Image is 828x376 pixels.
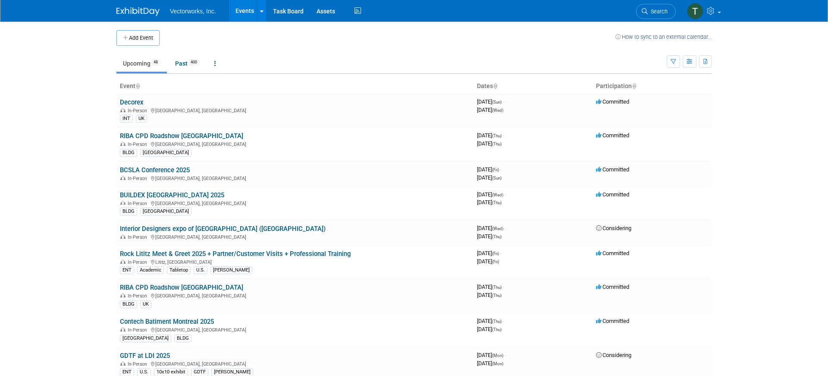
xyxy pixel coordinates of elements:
[128,201,150,206] span: In-Person
[128,361,150,367] span: In-Person
[477,98,504,105] span: [DATE]
[492,327,502,332] span: (Thu)
[477,318,504,324] span: [DATE]
[170,8,216,15] span: Vectorworks, Inc.
[120,115,133,123] div: INT
[492,353,503,358] span: (Mon)
[120,191,224,199] a: BUILDEX [GEOGRAPHIC_DATA] 2025
[120,208,137,215] div: BLDG
[120,142,125,146] img: In-Person Event
[492,200,502,205] span: (Thu)
[492,100,502,104] span: (Sun)
[492,193,503,197] span: (Wed)
[596,284,629,290] span: Committed
[128,234,150,240] span: In-Person
[477,360,503,367] span: [DATE]
[120,327,125,332] img: In-Person Event
[120,174,470,181] div: [GEOGRAPHIC_DATA], [GEOGRAPHIC_DATA]
[135,82,140,89] a: Sort by Event Name
[188,59,200,66] span: 400
[120,259,125,264] img: In-Person Event
[493,82,497,89] a: Sort by Start Date
[503,284,504,290] span: -
[169,55,206,72] a: Past400
[687,3,703,19] img: Tyler French
[191,368,208,376] div: GDTF
[128,327,150,333] span: In-Person
[596,318,629,324] span: Committed
[120,132,243,140] a: RIBA CPD Roadshow [GEOGRAPHIC_DATA]
[648,8,668,15] span: Search
[211,368,253,376] div: [PERSON_NAME]
[136,115,147,123] div: UK
[194,266,207,274] div: U.S.
[503,98,504,105] span: -
[128,142,150,147] span: In-Person
[474,79,593,94] th: Dates
[596,191,629,198] span: Committed
[632,82,636,89] a: Sort by Participation Type
[492,108,503,113] span: (Wed)
[120,233,470,240] div: [GEOGRAPHIC_DATA], [GEOGRAPHIC_DATA]
[477,233,502,240] span: [DATE]
[128,259,150,265] span: In-Person
[154,368,188,376] div: 10x10 exhibit
[128,108,150,114] span: In-Person
[477,258,499,265] span: [DATE]
[120,266,134,274] div: ENT
[492,361,503,366] span: (Mon)
[151,59,160,66] span: 48
[477,174,502,181] span: [DATE]
[492,226,503,231] span: (Wed)
[505,191,506,198] span: -
[477,140,502,147] span: [DATE]
[492,133,502,138] span: (Thu)
[477,166,502,173] span: [DATE]
[120,149,137,157] div: BLDG
[120,292,470,299] div: [GEOGRAPHIC_DATA], [GEOGRAPHIC_DATA]
[120,284,243,291] a: RIBA CPD Roadshow [GEOGRAPHIC_DATA]
[492,142,502,146] span: (Thu)
[116,30,160,46] button: Add Event
[120,326,470,333] div: [GEOGRAPHIC_DATA], [GEOGRAPHIC_DATA]
[120,293,125,297] img: In-Person Event
[477,225,506,231] span: [DATE]
[137,368,151,376] div: U.S.
[500,166,502,173] span: -
[120,107,470,114] div: [GEOGRAPHIC_DATA], [GEOGRAPHIC_DATA]
[120,318,214,325] a: Contech Batiment Montreal 2025
[492,285,502,290] span: (Thu)
[477,292,502,298] span: [DATE]
[477,132,504,139] span: [DATE]
[120,166,190,174] a: BCSLA Conference 2025
[615,34,712,40] a: How to sync to an external calendar...
[596,352,631,358] span: Considering
[500,250,502,256] span: -
[120,98,144,106] a: Decorex
[120,176,125,180] img: In-Person Event
[596,132,629,139] span: Committed
[492,319,502,324] span: (Thu)
[120,300,137,308] div: BLDG
[120,368,134,376] div: ENT
[477,191,506,198] span: [DATE]
[116,7,160,16] img: ExhibitDay
[116,79,474,94] th: Event
[596,98,629,105] span: Committed
[505,352,506,358] span: -
[128,293,150,299] span: In-Person
[492,176,502,180] span: (Sun)
[492,251,499,256] span: (Fri)
[210,266,252,274] div: [PERSON_NAME]
[477,250,502,256] span: [DATE]
[120,335,171,342] div: [GEOGRAPHIC_DATA]
[120,361,125,366] img: In-Person Event
[116,55,167,72] a: Upcoming48
[120,199,470,206] div: [GEOGRAPHIC_DATA], [GEOGRAPHIC_DATA]
[503,132,504,139] span: -
[477,284,504,290] span: [DATE]
[477,199,502,205] span: [DATE]
[477,352,506,358] span: [DATE]
[492,167,499,172] span: (Fri)
[120,234,125,239] img: In-Person Event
